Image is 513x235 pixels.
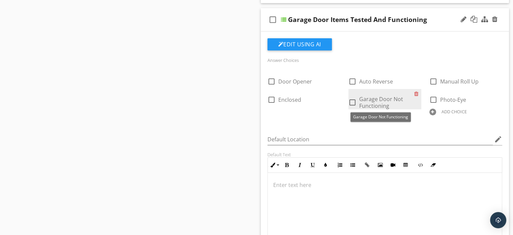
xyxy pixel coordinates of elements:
input: Default Location [267,134,493,145]
button: Inline Style [268,159,281,171]
button: Italic (Ctrl+I) [293,159,306,171]
div: Default Text [267,152,503,157]
button: Edit Using AI [267,38,332,50]
button: Code View [414,159,427,171]
button: Bold (Ctrl+B) [281,159,293,171]
button: Insert Image (Ctrl+P) [374,159,387,171]
span: Garage Door Not Functioning [359,95,403,110]
span: Enclosed [278,96,301,103]
div: Garage Door Items Tested And Functioning [288,16,427,24]
label: Answer Choices [267,57,299,63]
button: Insert Link (Ctrl+K) [361,159,374,171]
button: Ordered List [334,159,346,171]
span: Manual Roll Up [440,78,479,85]
button: Underline (Ctrl+U) [306,159,319,171]
button: Clear Formatting [427,159,439,171]
div: Open Intercom Messenger [490,212,506,228]
div: ADD CHOICE [441,109,467,114]
button: Unordered List [346,159,359,171]
i: check_box_outline_blank [267,11,278,28]
button: Colors [319,159,332,171]
span: Door Opener [278,78,312,85]
button: Insert Table [399,159,412,171]
span: Photo-Eye [440,96,466,103]
i: edit [494,135,502,143]
span: Auto Reverse [359,78,393,85]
